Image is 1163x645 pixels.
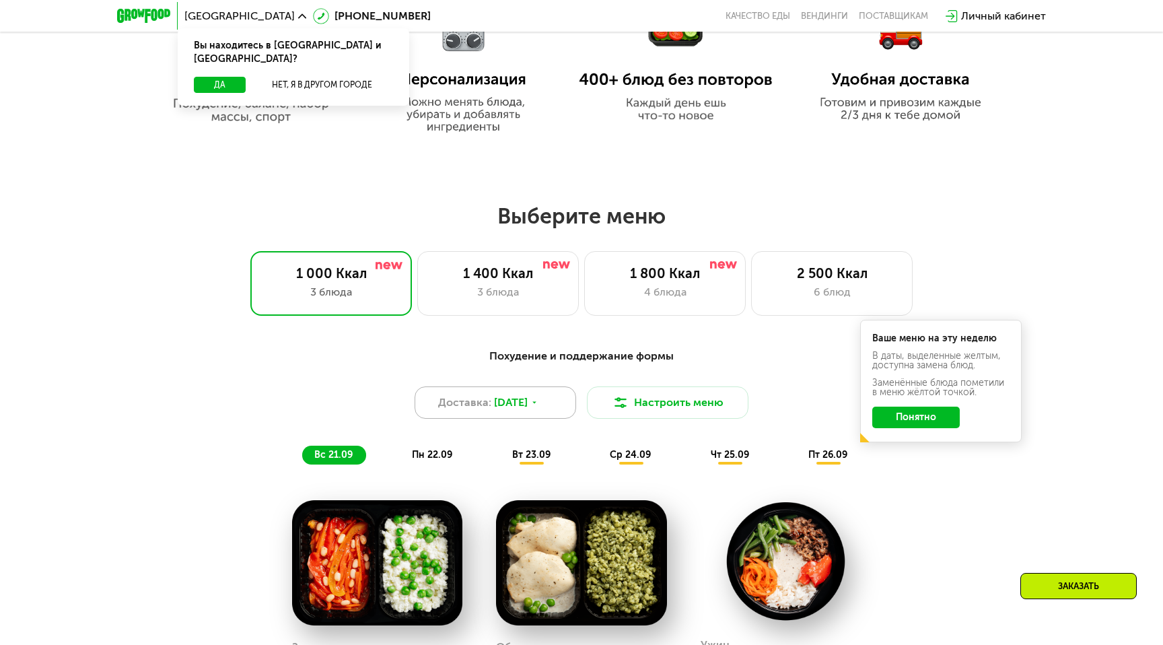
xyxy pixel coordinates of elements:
[178,28,409,77] div: Вы находитесь в [GEOGRAPHIC_DATA] и [GEOGRAPHIC_DATA]?
[494,395,528,411] span: [DATE]
[598,284,732,300] div: 4 блюда
[512,449,551,461] span: вт 23.09
[1020,573,1137,599] div: Заказать
[587,386,748,419] button: Настроить меню
[314,449,353,461] span: вс 21.09
[438,395,491,411] span: Доставка:
[431,284,565,300] div: 3 блюда
[726,11,790,22] a: Качество еды
[610,449,651,461] span: ср 24.09
[872,351,1010,370] div: В даты, выделенные желтым, доступна замена блюд.
[194,77,246,93] button: Да
[808,449,847,461] span: пт 26.09
[711,449,749,461] span: чт 25.09
[872,334,1010,343] div: Ваше меню на эту неделю
[872,407,960,428] button: Понятно
[431,265,565,281] div: 1 400 Ккал
[872,378,1010,397] div: Заменённые блюда пометили в меню жёлтой точкой.
[183,348,980,365] div: Похудение и поддержание формы
[801,11,848,22] a: Вендинги
[961,8,1046,24] div: Личный кабинет
[265,284,398,300] div: 3 блюда
[598,265,732,281] div: 1 800 Ккал
[43,203,1120,230] h2: Выберите меню
[765,265,898,281] div: 2 500 Ккал
[412,449,452,461] span: пн 22.09
[184,11,295,22] span: [GEOGRAPHIC_DATA]
[313,8,431,24] a: [PHONE_NUMBER]
[251,77,393,93] button: Нет, я в другом городе
[265,265,398,281] div: 1 000 Ккал
[859,11,928,22] div: поставщикам
[765,284,898,300] div: 6 блюд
